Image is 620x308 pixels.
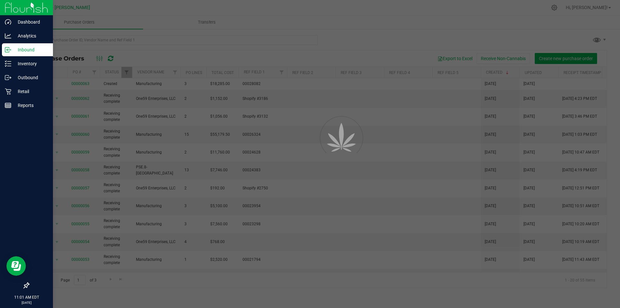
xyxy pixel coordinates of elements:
p: Dashboard [11,18,50,26]
p: Inventory [11,60,50,68]
p: Outbound [11,74,50,81]
inline-svg: Reports [5,102,11,109]
p: Reports [11,101,50,109]
p: Inbound [11,46,50,54]
p: 11:01 AM EDT [3,294,50,300]
inline-svg: Outbound [5,74,11,81]
inline-svg: Analytics [5,33,11,39]
iframe: Resource center [6,256,26,276]
p: Analytics [11,32,50,40]
inline-svg: Retail [5,88,11,95]
p: Retail [11,88,50,95]
inline-svg: Dashboard [5,19,11,25]
p: [DATE] [3,300,50,305]
inline-svg: Inbound [5,47,11,53]
inline-svg: Inventory [5,60,11,67]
